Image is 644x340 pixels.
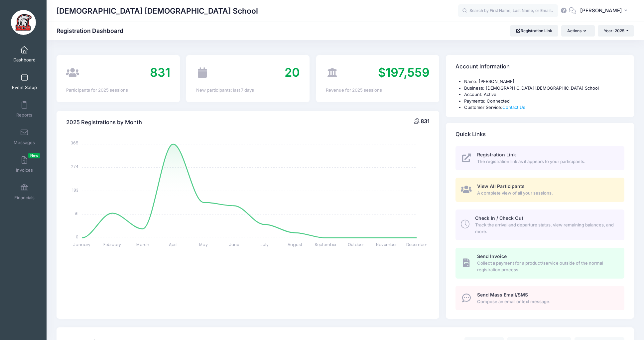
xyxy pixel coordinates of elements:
[9,42,40,66] a: Dashboard
[14,140,35,145] span: Messages
[348,242,364,247] tspan: October
[510,25,558,37] a: Registration Link
[11,10,36,35] img: Evangelical Christian School
[455,210,624,240] a: Check In / Check Out Track the arrival and departure status, view remaining balances, and more.
[260,242,269,247] tspan: July
[71,140,78,146] tspan: 365
[378,65,430,80] span: $197,559
[13,57,36,63] span: Dashboard
[12,85,37,90] span: Event Setup
[477,298,617,305] span: Compose an email or text message.
[455,286,624,310] a: Send Mass Email/SMS Compose an email or text message.
[74,211,78,216] tspan: 91
[376,242,397,247] tspan: November
[464,98,624,105] li: Payments: Connected
[16,112,32,118] span: Reports
[455,178,624,202] a: View All Participants A complete view of all your sessions.
[477,253,507,259] span: Send Invoice
[455,248,624,278] a: Send Invoice Collect a payment for a product/service outside of the normal registration process
[407,242,428,247] tspan: December
[136,242,149,247] tspan: March
[229,242,239,247] tspan: June
[73,242,90,247] tspan: January
[464,85,624,92] li: Business: [DEMOGRAPHIC_DATA] [DEMOGRAPHIC_DATA] School
[285,65,300,80] span: 20
[66,87,170,94] div: Participants for 2025 sessions
[288,242,302,247] tspan: August
[150,65,170,80] span: 831
[103,242,121,247] tspan: February
[196,87,300,94] div: New participants: last 7 days
[580,7,622,14] span: [PERSON_NAME]
[72,187,78,193] tspan: 183
[477,190,617,197] span: A complete view of all your sessions.
[502,105,525,110] a: Contact Us
[9,70,40,93] a: Event Setup
[57,27,129,34] h1: Registration Dashboard
[9,98,40,121] a: Reports
[9,153,40,176] a: InvoicesNew
[561,25,594,37] button: Actions
[598,25,634,37] button: Year: 2025
[464,91,624,98] li: Account: Active
[458,4,558,18] input: Search by First Name, Last Name, or Email...
[9,125,40,148] a: Messages
[477,292,528,297] span: Send Mass Email/SMS
[66,113,142,132] h4: 2025 Registrations by Month
[16,167,33,173] span: Invoices
[477,183,525,189] span: View All Participants
[57,3,258,19] h1: [DEMOGRAPHIC_DATA] [DEMOGRAPHIC_DATA] School
[169,242,178,247] tspan: April
[604,28,624,33] span: Year: 2025
[477,152,516,157] span: Registration Link
[455,146,624,170] a: Registration Link The registration link as it appears to your participants.
[455,57,510,76] h4: Account Information
[326,87,430,94] div: Revenue for 2025 sessions
[464,104,624,111] li: Customer Service:
[199,242,208,247] tspan: May
[455,125,486,144] h4: Quick Links
[421,118,430,125] span: 831
[71,164,78,169] tspan: 274
[76,234,78,239] tspan: 0
[464,78,624,85] li: Name: [PERSON_NAME]
[576,3,634,19] button: [PERSON_NAME]
[28,153,40,158] span: New
[14,195,35,201] span: Financials
[475,222,617,235] span: Track the arrival and departure status, view remaining balances, and more.
[315,242,337,247] tspan: September
[477,260,617,273] span: Collect a payment for a product/service outside of the normal registration process
[477,158,617,165] span: The registration link as it appears to your participants.
[9,180,40,204] a: Financials
[475,215,523,221] span: Check In / Check Out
